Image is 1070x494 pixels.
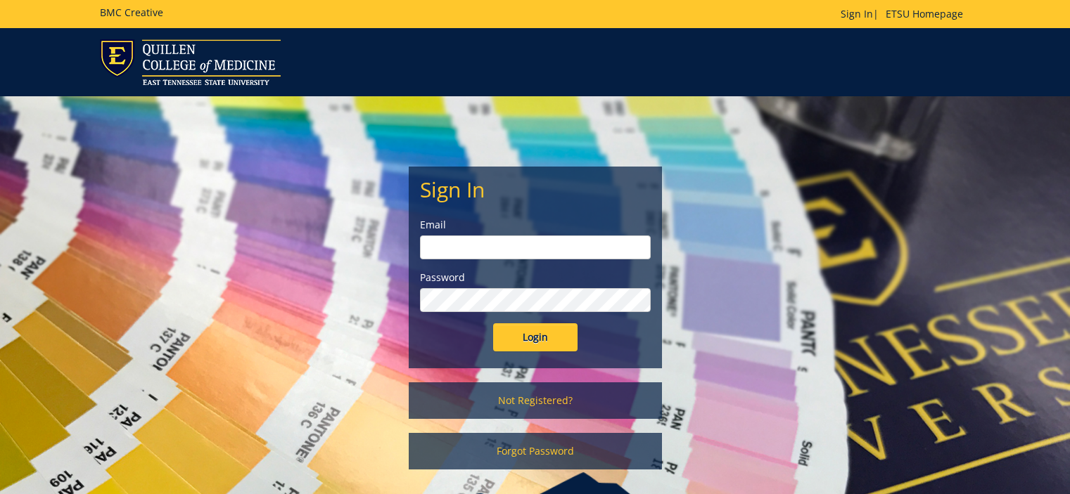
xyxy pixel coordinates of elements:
label: Email [420,218,651,232]
a: Forgot Password [409,433,662,469]
h5: BMC Creative [100,7,163,18]
label: Password [420,271,651,285]
h2: Sign In [420,178,651,201]
p: | [841,7,970,21]
a: ETSU Homepage [879,7,970,20]
a: Not Registered? [409,382,662,419]
img: ETSU logo [100,39,281,85]
a: Sign In [841,7,873,20]
input: Login [493,323,578,351]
